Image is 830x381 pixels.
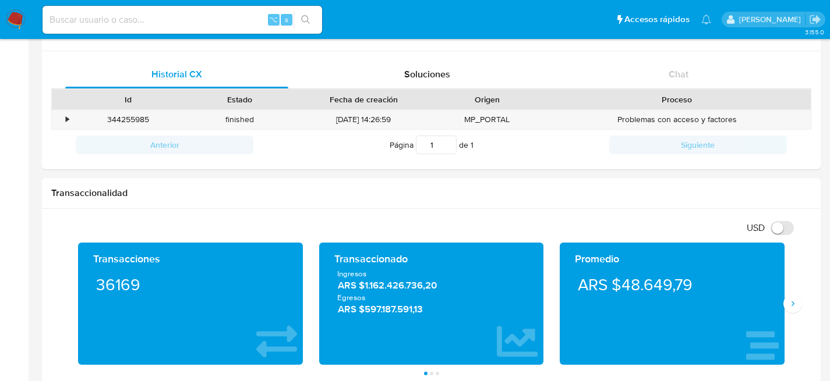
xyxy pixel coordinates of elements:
h1: Contactos [51,30,811,41]
a: Salir [809,13,821,26]
div: Origen [440,94,535,105]
span: ⌥ [269,14,278,25]
div: • [66,114,69,125]
div: MP_PORTAL [432,110,543,129]
div: finished [184,110,296,129]
span: Historial CX [151,67,202,81]
span: s [285,14,288,25]
h1: Transaccionalidad [51,187,811,199]
span: 3.155.0 [805,27,824,37]
div: Proceso [551,94,803,105]
div: Fecha de creación [304,94,423,105]
a: Notificaciones [701,15,711,24]
span: Chat [669,67,688,81]
span: Página de [390,136,474,154]
button: search-icon [294,12,317,28]
div: Id [80,94,176,105]
input: Buscar usuario o caso... [43,12,322,27]
span: Soluciones [404,67,450,81]
div: 344255985 [72,110,184,129]
div: Problemas con acceso y factores [543,110,811,129]
span: 1 [471,139,474,151]
button: Siguiente [609,136,787,154]
div: Estado [192,94,288,105]
p: facundo.marin@mercadolibre.com [739,14,805,25]
span: Accesos rápidos [624,13,690,26]
button: Anterior [76,136,253,154]
div: [DATE] 14:26:59 [296,110,432,129]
